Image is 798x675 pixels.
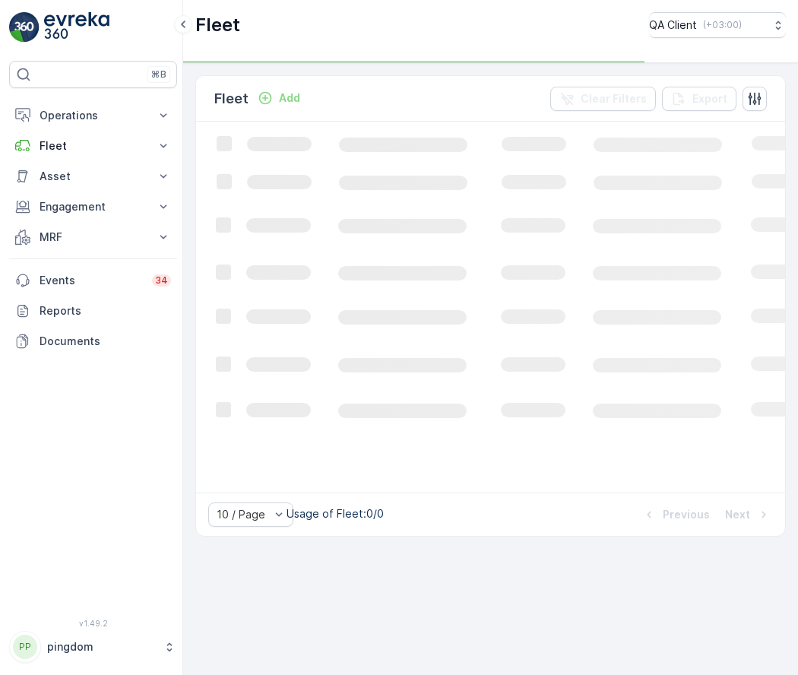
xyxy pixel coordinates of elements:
p: Operations [40,108,147,123]
p: Clear Filters [581,91,647,106]
button: QA Client(+03:00) [649,12,786,38]
a: Events34 [9,265,177,296]
p: QA Client [649,17,697,33]
button: Fleet [9,131,177,161]
p: Engagement [40,199,147,214]
p: pingdom [47,639,156,654]
p: Usage of Fleet : 0/0 [287,506,384,521]
img: logo [9,12,40,43]
a: Documents [9,326,177,357]
p: Fleet [214,88,249,109]
p: Add [279,90,300,106]
p: Export [692,91,727,106]
button: MRF [9,222,177,252]
p: MRF [40,230,147,245]
img: logo_light-DOdMpM7g.png [44,12,109,43]
p: Fleet [195,13,240,37]
a: Reports [9,296,177,326]
span: v 1.49.2 [9,619,177,628]
p: Reports [40,303,171,318]
button: PPpingdom [9,631,177,663]
p: ⌘B [151,68,166,81]
button: Add [252,89,306,107]
button: Engagement [9,192,177,222]
p: Fleet [40,138,147,154]
p: Previous [663,507,710,522]
button: Clear Filters [550,87,656,111]
button: Next [724,505,773,524]
p: Events [40,273,143,288]
button: Operations [9,100,177,131]
p: Next [725,507,750,522]
p: Asset [40,169,147,184]
p: ( +03:00 ) [703,19,742,31]
button: Export [662,87,736,111]
button: Previous [640,505,711,524]
p: 34 [155,274,168,287]
p: Documents [40,334,171,349]
div: PP [13,635,37,659]
button: Asset [9,161,177,192]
